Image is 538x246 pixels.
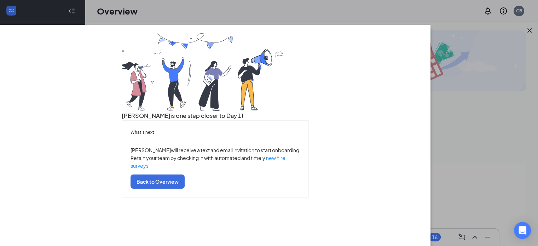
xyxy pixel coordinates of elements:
p: [PERSON_NAME] will receive a text and email invitation to start onboarding [131,146,300,154]
h5: What’s next [131,129,300,135]
div: Open Intercom Messenger [514,222,531,239]
h3: [PERSON_NAME] is one step closer to Day 1! [122,111,308,120]
button: Back to Overview [131,174,185,188]
p: Retain your team by checking in with automated and timely [131,154,300,169]
a: new hire surveys [131,154,285,168]
img: you are all set [122,33,284,111]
